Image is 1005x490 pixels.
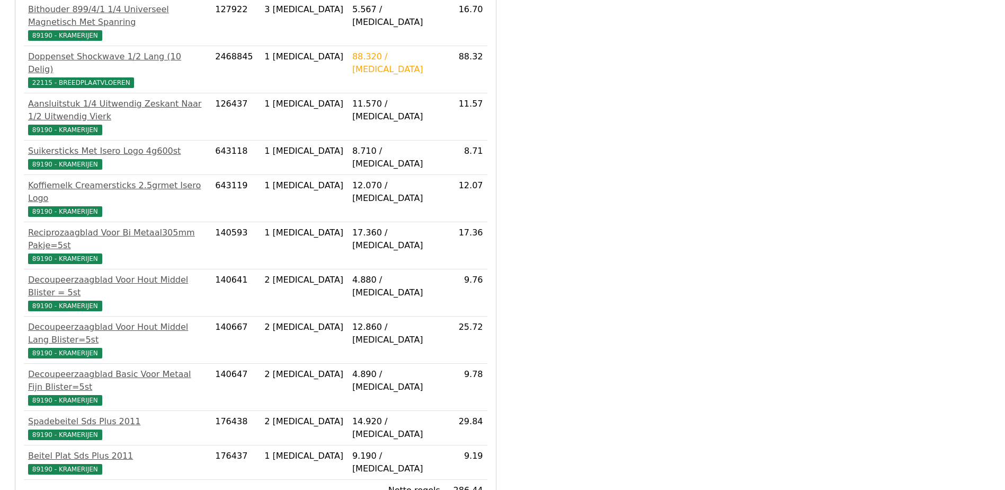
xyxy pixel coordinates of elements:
td: 11.57 [444,93,487,141]
div: 1 [MEDICAL_DATA] [264,226,344,239]
span: 89190 - KRAMERIJEN [28,159,102,170]
div: 1 [MEDICAL_DATA] [264,50,344,63]
div: Doppenset Shockwave 1/2 Lang (10 Delig) [28,50,207,76]
a: Bithouder 899/4/1 1/4 Universeel Magnetisch Met Spanring89190 - KRAMERIJEN [28,3,207,41]
td: 29.84 [444,411,487,445]
a: Decoupeerzaagblad Voor Hout Middel Blister = 5st89190 - KRAMERIJEN [28,274,207,312]
td: 9.78 [444,364,487,411]
div: 3 [MEDICAL_DATA] [264,3,344,16]
a: Spadebeitel Sds Plus 201189190 - KRAMERIJEN [28,415,207,441]
td: 140593 [211,222,260,269]
span: 89190 - KRAMERIJEN [28,430,102,440]
span: 89190 - KRAMERIJEN [28,206,102,217]
div: 5.567 / [MEDICAL_DATA] [352,3,440,29]
div: 4.890 / [MEDICAL_DATA] [352,368,440,393]
span: 89190 - KRAMERIJEN [28,395,102,406]
td: 9.76 [444,269,487,317]
a: Koffiemelk Creamersticks 2.5grmet Isero Logo89190 - KRAMERIJEN [28,179,207,217]
div: 12.070 / [MEDICAL_DATA] [352,179,440,205]
div: 11.570 / [MEDICAL_DATA] [352,98,440,123]
div: 1 [MEDICAL_DATA] [264,179,344,192]
td: 2468845 [211,46,260,93]
td: 17.36 [444,222,487,269]
td: 9.19 [444,445,487,480]
div: 12.860 / [MEDICAL_DATA] [352,321,440,346]
div: 14.920 / [MEDICAL_DATA] [352,415,440,441]
div: Beitel Plat Sds Plus 2011 [28,450,207,462]
a: Reciprozaagblad Voor Bi Metaal305mm Pakje=5st89190 - KRAMERIJEN [28,226,207,265]
td: 176437 [211,445,260,480]
a: Beitel Plat Sds Plus 201189190 - KRAMERIJEN [28,450,207,475]
div: Spadebeitel Sds Plus 2011 [28,415,207,428]
div: Decoupeerzaagblad Voor Hout Middel Blister = 5st [28,274,207,299]
div: 9.190 / [MEDICAL_DATA] [352,450,440,475]
td: 140667 [211,317,260,364]
span: 22115 - BREEDPLAATVLOEREN [28,77,134,88]
div: Suikersticks Met Isero Logo 4g600st [28,145,207,157]
td: 140647 [211,364,260,411]
div: 8.710 / [MEDICAL_DATA] [352,145,440,170]
div: Decoupeerzaagblad Basic Voor Metaal Fijn Blister=5st [28,368,207,393]
span: 89190 - KRAMERIJEN [28,253,102,264]
div: 88.320 / [MEDICAL_DATA] [352,50,440,76]
div: Decoupeerzaagblad Voor Hout Middel Lang Blister=5st [28,321,207,346]
span: 89190 - KRAMERIJEN [28,30,102,41]
span: 89190 - KRAMERIJEN [28,348,102,358]
td: 140641 [211,269,260,317]
td: 25.72 [444,317,487,364]
a: Aansluitstuk 1/4 Uitwendig Zeskant Naar 1/2 Uitwendig Vierk89190 - KRAMERIJEN [28,98,207,136]
span: 89190 - KRAMERIJEN [28,301,102,311]
a: Suikersticks Met Isero Logo 4g600st89190 - KRAMERIJEN [28,145,207,170]
span: 89190 - KRAMERIJEN [28,464,102,475]
div: 2 [MEDICAL_DATA] [264,368,344,381]
td: 176438 [211,411,260,445]
div: 2 [MEDICAL_DATA] [264,321,344,334]
div: 1 [MEDICAL_DATA] [264,145,344,157]
a: Doppenset Shockwave 1/2 Lang (10 Delig)22115 - BREEDPLAATVLOEREN [28,50,207,89]
a: Decoupeerzaagblad Basic Voor Metaal Fijn Blister=5st89190 - KRAMERIJEN [28,368,207,406]
div: Aansluitstuk 1/4 Uitwendig Zeskant Naar 1/2 Uitwendig Vierk [28,98,207,123]
span: 89190 - KRAMERIJEN [28,125,102,135]
div: Reciprozaagblad Voor Bi Metaal305mm Pakje=5st [28,226,207,252]
div: 2 [MEDICAL_DATA] [264,415,344,428]
td: 643119 [211,175,260,222]
div: Koffiemelk Creamersticks 2.5grmet Isero Logo [28,179,207,205]
td: 12.07 [444,175,487,222]
div: 1 [MEDICAL_DATA] [264,450,344,462]
a: Decoupeerzaagblad Voor Hout Middel Lang Blister=5st89190 - KRAMERIJEN [28,321,207,359]
div: 4.880 / [MEDICAL_DATA] [352,274,440,299]
div: 17.360 / [MEDICAL_DATA] [352,226,440,252]
div: 2 [MEDICAL_DATA] [264,274,344,286]
td: 126437 [211,93,260,141]
td: 8.71 [444,141,487,175]
td: 88.32 [444,46,487,93]
div: Bithouder 899/4/1 1/4 Universeel Magnetisch Met Spanring [28,3,207,29]
div: 1 [MEDICAL_DATA] [264,98,344,110]
td: 643118 [211,141,260,175]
